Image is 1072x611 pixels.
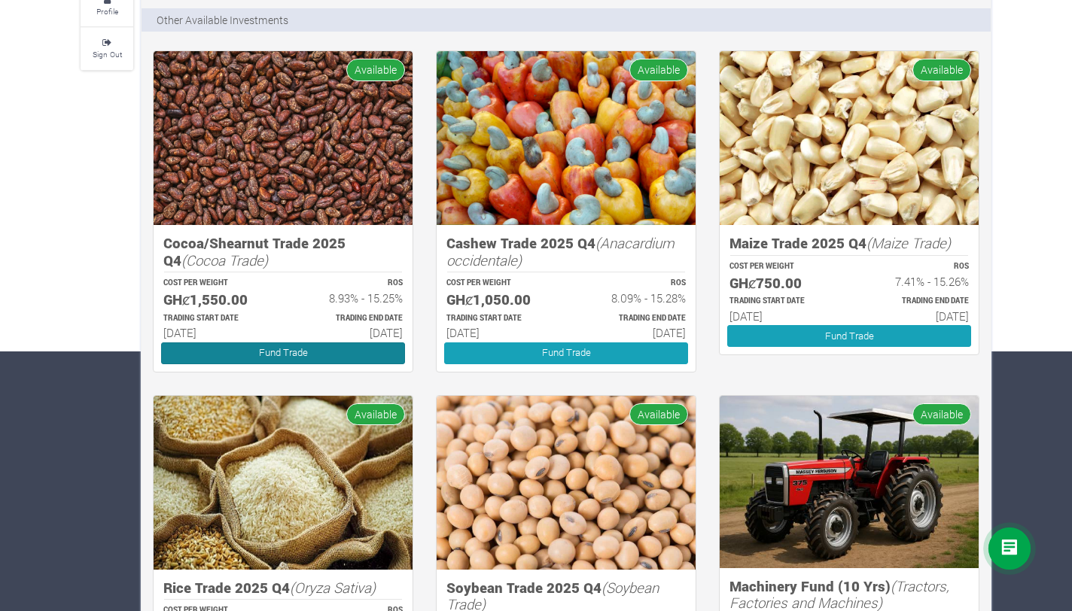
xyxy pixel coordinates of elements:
h5: Cocoa/Shearnut Trade 2025 Q4 [163,235,403,269]
p: COST PER WEIGHT [446,278,553,289]
img: growforme image [154,396,413,570]
img: growforme image [154,51,413,225]
span: Available [346,403,405,425]
p: COST PER WEIGHT [163,278,270,289]
i: (Cocoa Trade) [181,251,268,269]
h6: 7.41% - 15.26% [863,275,969,288]
i: (Oryza Sativa) [290,578,376,597]
h5: GHȼ750.00 [729,275,836,292]
a: Fund Trade [444,342,688,364]
p: Estimated Trading Start Date [729,296,836,307]
h6: 8.93% - 15.25% [297,291,403,305]
img: growforme image [437,396,696,570]
p: Estimated Trading End Date [580,313,686,324]
h5: Cashew Trade 2025 Q4 [446,235,686,269]
h6: [DATE] [446,326,553,339]
i: (Maize Trade) [866,233,951,252]
img: growforme image [720,51,979,225]
p: ROS [297,278,403,289]
a: Fund Trade [727,325,971,347]
small: Profile [96,6,118,17]
a: Sign Out [81,28,133,69]
p: Estimated Trading End Date [297,313,403,324]
span: Available [912,59,971,81]
h6: [DATE] [163,326,270,339]
h6: [DATE] [863,309,969,323]
a: Fund Trade [161,342,405,364]
h5: GHȼ1,050.00 [446,291,553,309]
span: Available [912,403,971,425]
h6: [DATE] [297,326,403,339]
h6: 8.09% - 15.28% [580,291,686,305]
img: growforme image [720,396,979,568]
h5: Rice Trade 2025 Q4 [163,579,403,597]
i: (Anacardium occidentale) [446,233,675,269]
p: ROS [863,261,969,272]
h6: [DATE] [580,326,686,339]
p: Other Available Investments [157,12,288,28]
p: COST PER WEIGHT [729,261,836,272]
span: Available [629,59,688,81]
h5: Maize Trade 2025 Q4 [729,235,969,252]
p: Estimated Trading End Date [863,296,969,307]
span: Available [629,403,688,425]
p: Estimated Trading Start Date [446,313,553,324]
small: Sign Out [93,49,122,59]
span: Available [346,59,405,81]
img: growforme image [437,51,696,225]
p: ROS [580,278,686,289]
h6: [DATE] [729,309,836,323]
p: Estimated Trading Start Date [163,313,270,324]
h5: GHȼ1,550.00 [163,291,270,309]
